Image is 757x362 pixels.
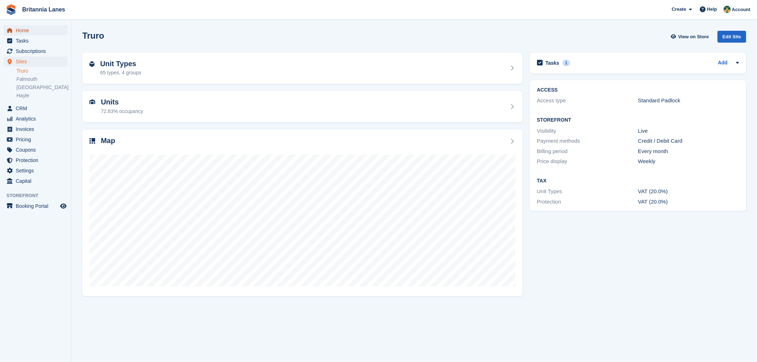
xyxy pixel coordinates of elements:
div: Protection [537,198,638,206]
a: Preview store [59,202,68,210]
span: CRM [16,103,59,113]
a: menu [4,134,68,145]
img: unit-type-icn-2b2737a686de81e16bb02015468b77c625bbabd49415b5ef34ead5e3b44a266d.svg [89,61,94,67]
div: 72.83% occupancy [101,108,143,115]
img: stora-icon-8386f47178a22dfd0bd8f6a31ec36ba5ce8667c1dd55bd0f319d3a0aa187defe.svg [6,4,16,15]
div: Live [638,127,739,135]
div: Edit Site [718,31,746,43]
span: Settings [16,166,59,176]
a: menu [4,46,68,56]
a: menu [4,114,68,124]
div: Payment methods [537,137,638,145]
h2: Units [101,98,143,106]
img: Nathan Kellow [724,6,731,13]
span: Storefront [6,192,71,199]
div: Price display [537,157,638,166]
a: menu [4,103,68,113]
div: Standard Padlock [638,97,739,105]
span: Home [16,25,59,35]
a: menu [4,201,68,211]
span: Booking Portal [16,201,59,211]
a: menu [4,124,68,134]
span: Protection [16,155,59,165]
div: Visibility [537,127,638,135]
span: Help [707,6,717,13]
span: Sites [16,57,59,67]
a: [GEOGRAPHIC_DATA] [16,84,68,91]
a: Edit Site [718,31,746,45]
div: Credit / Debit Card [638,137,739,145]
div: VAT (20.0%) [638,187,739,196]
div: Weekly [638,157,739,166]
div: Unit Types [537,187,638,196]
a: menu [4,57,68,67]
h2: Truro [82,31,104,40]
a: Truro [16,68,68,74]
span: Tasks [16,36,59,46]
a: View on Store [670,31,712,43]
span: Subscriptions [16,46,59,56]
div: Every month [638,147,739,156]
span: Invoices [16,124,59,134]
h2: Unit Types [100,60,141,68]
h2: Storefront [537,117,739,123]
span: View on Store [678,33,709,40]
div: 65 types, 4 groups [100,69,141,77]
h2: ACCESS [537,87,739,93]
a: Falmouth [16,76,68,83]
div: 1 [562,60,571,66]
a: Britannia Lanes [19,4,68,15]
h2: Tax [537,178,739,184]
a: Units 72.83% occupancy [82,91,523,122]
a: menu [4,145,68,155]
div: VAT (20.0%) [638,198,739,206]
h2: Map [101,137,115,145]
span: Analytics [16,114,59,124]
span: Pricing [16,134,59,145]
a: menu [4,25,68,35]
h2: Tasks [546,60,560,66]
a: Hayle [16,92,68,99]
img: unit-icn-7be61d7bf1b0ce9d3e12c5938cc71ed9869f7b940bace4675aadf7bd6d80202e.svg [89,99,95,104]
a: menu [4,166,68,176]
span: Coupons [16,145,59,155]
div: Billing period [537,147,638,156]
span: Account [732,6,751,13]
a: menu [4,176,68,186]
div: Access type [537,97,638,105]
span: Create [672,6,686,13]
a: Unit Types 65 types, 4 groups [82,53,523,84]
img: map-icn-33ee37083ee616e46c38cad1a60f524a97daa1e2b2c8c0bc3eb3415660979fc1.svg [89,138,95,144]
span: Capital [16,176,59,186]
a: Add [718,59,728,67]
a: Map [82,129,523,296]
a: menu [4,36,68,46]
a: menu [4,155,68,165]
